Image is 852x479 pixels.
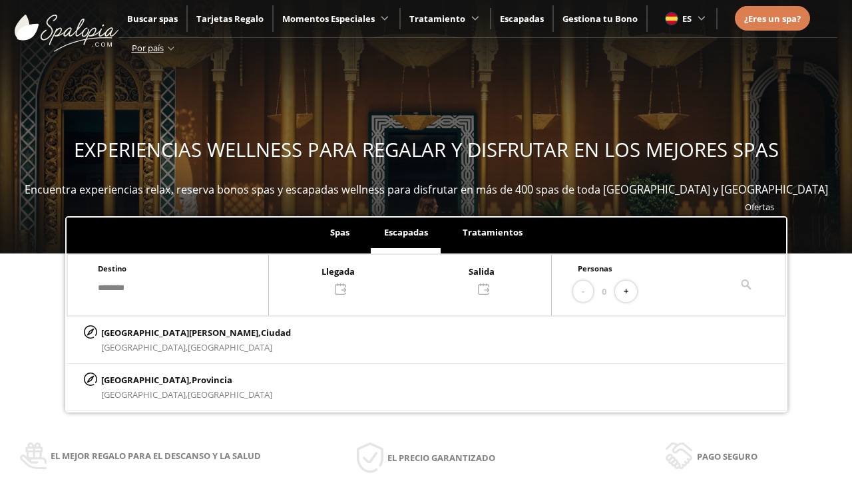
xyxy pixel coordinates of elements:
[330,226,349,238] span: Spas
[127,13,178,25] a: Buscar spas
[188,341,272,353] span: [GEOGRAPHIC_DATA]
[101,325,291,340] p: [GEOGRAPHIC_DATA][PERSON_NAME],
[101,341,188,353] span: [GEOGRAPHIC_DATA],
[500,13,544,25] a: Escapadas
[573,281,593,303] button: -
[615,281,637,303] button: +
[192,374,232,386] span: Provincia
[25,182,828,197] span: Encuentra experiencias relax, reserva bonos spas y escapadas wellness para disfrutar en más de 40...
[74,136,779,163] span: EXPERIENCIAS WELLNESS PARA REGALAR Y DISFRUTAR EN LOS MEJORES SPAS
[602,284,606,299] span: 0
[745,201,774,213] a: Ofertas
[98,263,126,273] span: Destino
[744,11,801,26] a: ¿Eres un spa?
[15,1,118,52] img: ImgLogoSpalopia.BvClDcEz.svg
[101,389,188,400] span: [GEOGRAPHIC_DATA],
[744,13,801,25] span: ¿Eres un spa?
[384,226,428,238] span: Escapadas
[188,389,272,400] span: [GEOGRAPHIC_DATA]
[562,13,638,25] a: Gestiona tu Bono
[261,327,291,339] span: Ciudad
[101,373,272,387] p: [GEOGRAPHIC_DATA],
[697,449,757,464] span: Pago seguro
[387,450,495,465] span: El precio garantizado
[196,13,264,25] a: Tarjetas Regalo
[578,263,612,273] span: Personas
[51,448,261,463] span: El mejor regalo para el descanso y la salud
[463,226,523,238] span: Tratamientos
[132,42,164,54] span: Por país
